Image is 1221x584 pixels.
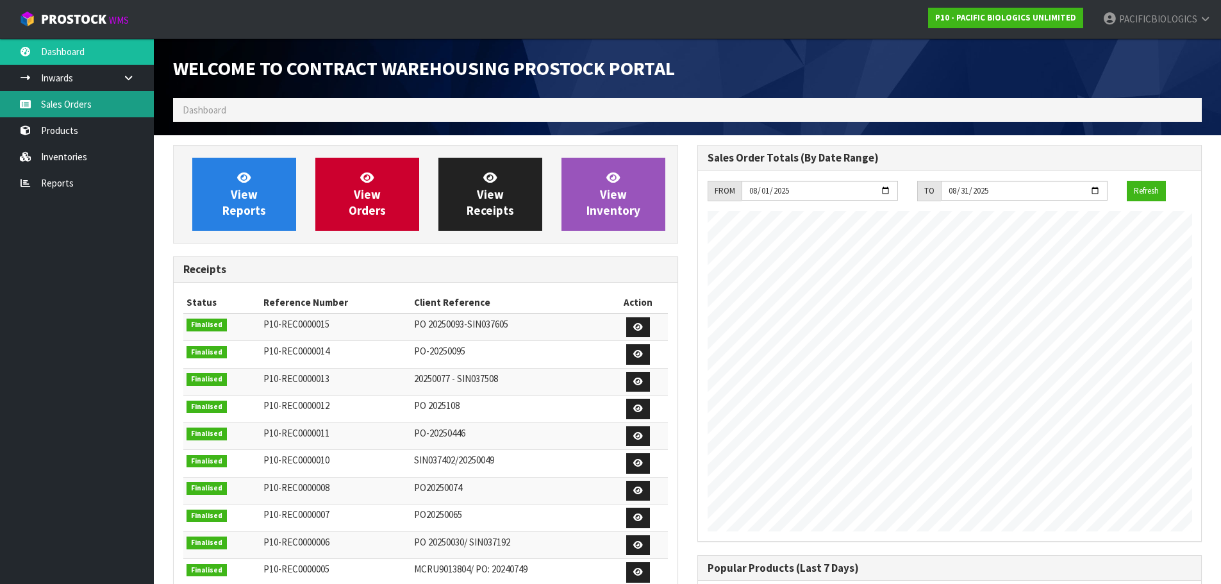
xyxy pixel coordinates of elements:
h3: Sales Order Totals (By Date Range) [708,152,1192,164]
span: P10-REC0000015 [263,318,329,330]
span: P10-REC0000014 [263,345,329,357]
span: PACIFICBIOLOGICS [1119,13,1197,25]
span: P10-REC0000006 [263,536,329,548]
span: Welcome to Contract Warehousing ProStock Portal [173,56,675,80]
a: ViewReports [192,158,296,231]
h3: Popular Products (Last 7 Days) [708,562,1192,574]
span: Finalised [187,455,227,468]
span: P10-REC0000013 [263,372,329,385]
div: TO [917,181,941,201]
img: cube-alt.png [19,11,35,27]
a: ViewInventory [561,158,665,231]
span: Finalised [187,510,227,522]
span: MCRU9013804/ PO: 20240749 [414,563,527,575]
th: Client Reference [411,292,609,313]
span: Dashboard [183,104,226,116]
strong: P10 - PACIFIC BIOLOGICS UNLIMITED [935,12,1076,23]
th: Action [609,292,667,313]
span: PO-20250446 [414,427,465,439]
span: P10-REC0000007 [263,508,329,521]
span: PO 2025108 [414,399,460,412]
span: Finalised [187,373,227,386]
span: PO 20250093-SIN037605 [414,318,508,330]
span: Finalised [187,346,227,359]
span: Finalised [187,564,227,577]
span: P10-REC0000010 [263,454,329,466]
span: PO20250074 [414,481,462,494]
th: Reference Number [260,292,411,313]
span: PO 20250030/ SIN037192 [414,536,510,548]
h3: Receipts [183,263,668,276]
span: 20250077 - SIN037508 [414,372,498,385]
span: P10-REC0000005 [263,563,329,575]
span: Finalised [187,319,227,331]
a: ViewReceipts [438,158,542,231]
a: ViewOrders [315,158,419,231]
th: Status [183,292,260,313]
span: P10-REC0000008 [263,481,329,494]
span: P10-REC0000012 [263,399,329,412]
span: View Receipts [467,170,514,218]
span: View Orders [349,170,386,218]
button: Refresh [1127,181,1166,201]
span: Finalised [187,537,227,549]
span: Finalised [187,401,227,413]
span: SIN037402/20250049 [414,454,494,466]
span: ProStock [41,11,106,28]
small: WMS [109,14,129,26]
span: PO-20250095 [414,345,465,357]
span: PO20250065 [414,508,462,521]
span: P10-REC0000011 [263,427,329,439]
span: Finalised [187,428,227,440]
span: Finalised [187,482,227,495]
div: FROM [708,181,742,201]
span: View Inventory [586,170,640,218]
span: View Reports [222,170,266,218]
